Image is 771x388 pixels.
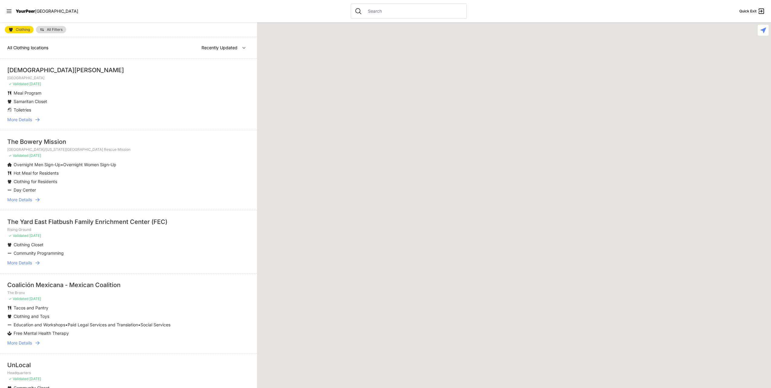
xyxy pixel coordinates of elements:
[7,260,32,266] span: More Details
[14,314,49,319] span: Clothing and Toys
[16,9,78,13] a: YourPeer[GEOGRAPHIC_DATA]
[7,260,250,266] a: More Details
[14,170,59,176] span: Hot Meal for Residents
[29,296,41,301] span: [DATE]
[7,340,250,346] a: More Details
[47,28,63,31] span: All Filters
[7,117,250,123] a: More Details
[7,117,32,123] span: More Details
[16,28,30,31] span: Clothing
[8,153,28,158] span: ✓ Validated
[7,227,250,232] p: Rising Ground
[630,266,637,276] div: Avenue Church
[36,26,66,33] a: All Filters
[14,90,41,95] span: Meal Program
[65,322,68,327] span: •
[7,361,250,369] div: UnLocal
[7,340,32,346] span: More Details
[7,290,250,295] p: The Bronx
[14,107,31,112] span: Toiletries
[16,8,35,14] span: YourPeer
[7,370,250,375] p: Headquarters
[14,251,64,256] span: Community Programming
[739,8,765,15] a: Quick Exit
[7,147,250,152] p: [GEOGRAPHIC_DATA]/[US_STATE][GEOGRAPHIC_DATA] Rescue Mission
[61,162,63,167] span: •
[364,8,463,14] input: Search
[7,76,250,80] p: [GEOGRAPHIC_DATA]
[29,82,41,86] span: [DATE]
[14,322,65,327] span: Education and Workshops
[35,8,78,14] span: [GEOGRAPHIC_DATA]
[7,218,250,226] div: The Yard East Flatbush Family Enrichment Center (FEC)
[63,162,116,167] span: Overnight Women Sign-Up
[505,348,513,358] div: Manhattan
[7,45,48,50] span: All Clothing locations
[8,296,28,301] span: ✓ Validated
[706,53,714,63] div: Main Location
[7,137,250,146] div: The Bowery Mission
[14,305,48,310] span: Tacos and Pantry
[14,331,69,336] span: Free Mental Health Therapy
[8,377,28,381] span: ✓ Validated
[8,82,28,86] span: ✓ Validated
[14,162,61,167] span: Overnight Men Sign-Up
[29,153,41,158] span: [DATE]
[14,99,47,104] span: Samaritan Closet
[14,187,36,192] span: Day Center
[68,322,138,327] span: Paid Legal Services and Translation
[29,377,41,381] span: [DATE]
[5,26,34,33] a: Clothing
[7,66,250,74] div: [DEMOGRAPHIC_DATA][PERSON_NAME]
[14,242,44,247] span: Clothing Closet
[7,197,32,203] span: More Details
[530,43,537,53] div: The Cathedral Church of St. John the Divine
[673,19,680,28] div: East Harlem
[140,322,170,327] span: Social Services
[402,219,409,228] div: Pathways Adult Drop-In Program
[14,179,57,184] span: Clothing for Residents
[7,197,250,203] a: More Details
[7,281,250,289] div: Coalición Mexicana - Mexican Coalition
[8,233,28,238] span: ✓ Validated
[739,9,756,14] span: Quick Exit
[138,322,140,327] span: •
[29,233,41,238] span: [DATE]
